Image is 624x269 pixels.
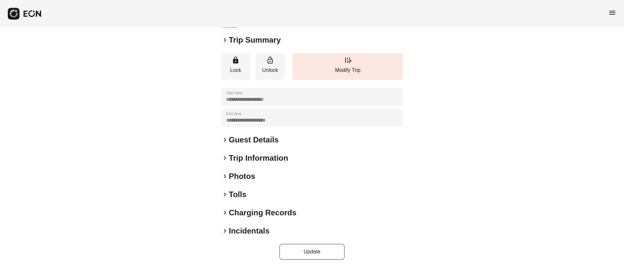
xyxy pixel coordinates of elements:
[292,53,403,80] button: Modify Trip
[221,36,229,44] span: keyboard_arrow_right
[221,136,229,144] span: keyboard_arrow_right
[296,66,400,74] p: Modify Trip
[229,171,255,182] h2: Photos
[229,189,246,200] h2: Tolls
[279,244,344,260] button: Update
[266,56,274,64] span: lock_open
[221,172,229,180] span: keyboard_arrow_right
[229,153,288,163] h2: Trip Information
[229,208,296,218] h2: Charging Records
[608,9,616,17] span: menu
[229,135,279,145] h2: Guest Details
[221,191,229,198] span: keyboard_arrow_right
[221,227,229,235] span: keyboard_arrow_right
[229,226,269,236] h2: Incidentals
[224,66,247,74] p: Lock
[344,56,352,64] span: edit_road
[232,56,240,64] span: lock
[221,209,229,217] span: keyboard_arrow_right
[255,53,285,80] button: Unlock
[221,154,229,162] span: keyboard_arrow_right
[229,35,281,45] h2: Trip Summary
[259,66,281,74] p: Unlock
[221,53,250,80] button: Lock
